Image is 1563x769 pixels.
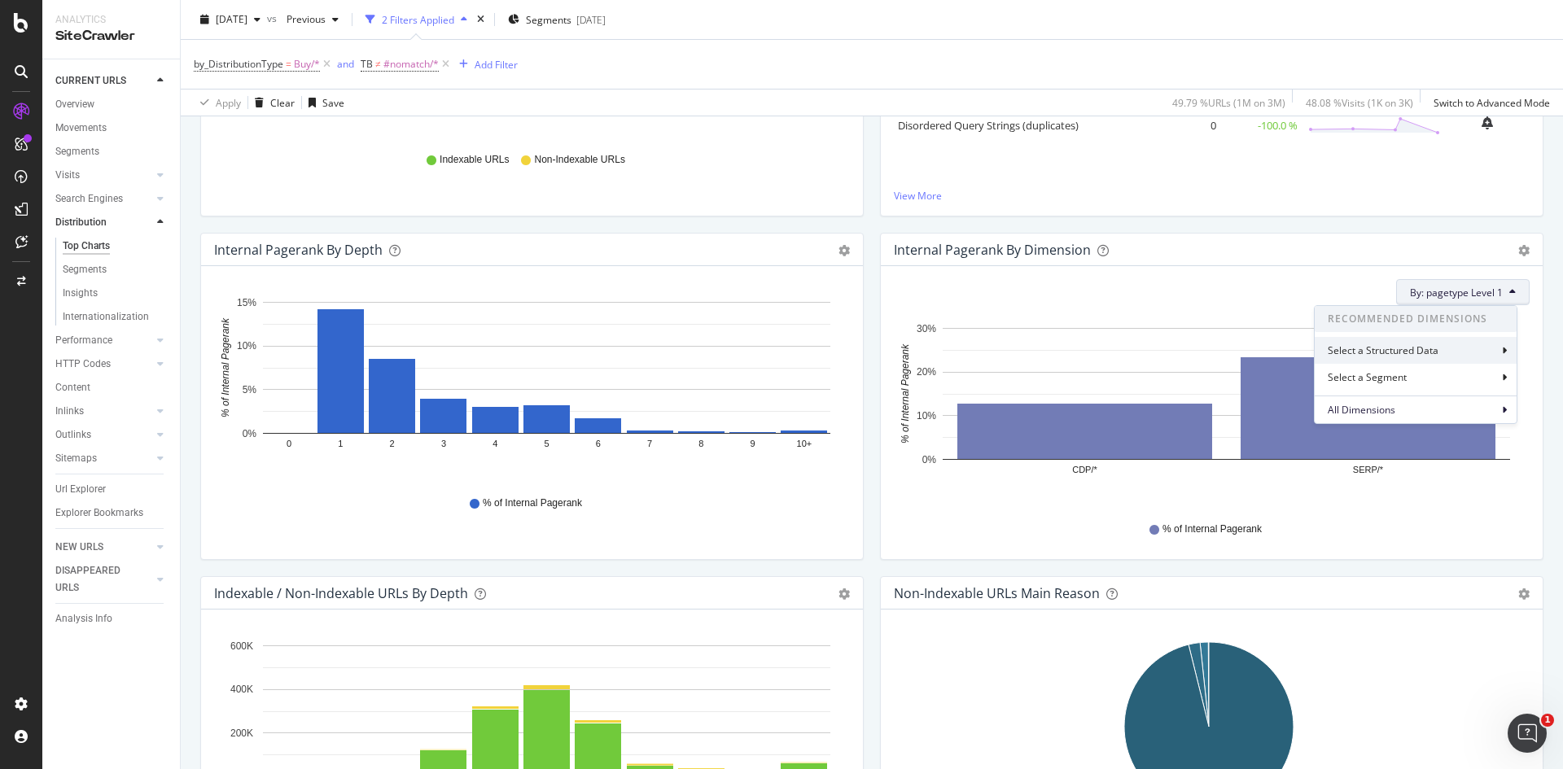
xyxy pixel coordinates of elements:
text: 400,000 [403,105,439,116]
a: Content [55,379,169,396]
text: 15% [237,297,256,308]
div: Inlinks [55,403,84,420]
div: gear [838,245,850,256]
a: Insights [63,285,169,302]
div: Select a Structured Data [1328,343,1442,357]
div: Clear [270,95,295,109]
div: Movements [55,120,107,137]
div: Segments [63,261,107,278]
span: 1 [1541,714,1554,727]
div: Explorer Bookmarks [55,505,143,522]
text: 3 [441,439,446,449]
a: Internationalization [63,308,169,326]
div: 49.79 % URLs ( 1M on 3M ) [1172,95,1285,109]
div: Analytics [55,13,167,27]
div: Internationalization [63,308,149,326]
span: % of Internal Pagerank [483,496,582,510]
button: By: pagetype Level 1 [1396,279,1530,305]
a: DISAPPEARED URLS [55,562,152,596]
a: Explorer Bookmarks [55,505,169,522]
text: % of Internal Pagerank [900,343,911,443]
div: times [474,11,488,28]
text: 600,000 [475,105,511,116]
svg: A chart. [894,318,1524,507]
div: [DATE] [576,12,606,26]
div: Indexable / Non-Indexable URLs by Depth [214,585,468,601]
a: NEW URLS [55,539,152,556]
div: Save [322,95,344,109]
button: 2 Filters Applied [359,7,474,33]
span: All Dimensions [1328,403,1395,417]
a: CURRENT URLS [55,72,152,90]
text: CDP/* [1072,465,1097,475]
text: 10+ [797,439,812,449]
div: Overview [55,96,94,113]
a: Visits [55,167,152,184]
text: 0% [243,428,257,439]
span: Indexable URLs [440,153,509,167]
button: [DATE] [194,7,267,33]
span: By: pagetype Level 1 [1410,286,1503,299]
div: Segments [55,143,99,160]
div: Url Explorer [55,481,106,498]
text: 1,000,000 [615,105,659,116]
iframe: Intercom live chat [1508,714,1547,753]
div: bell-plus [1482,116,1493,129]
span: % of Internal Pagerank [1162,522,1262,536]
text: 4 [493,439,497,449]
text: 0 [287,439,291,449]
div: Insights [63,285,98,302]
text: 0% [922,454,937,465]
a: Movements [55,120,169,137]
text: 10% [237,341,256,352]
button: Apply [194,90,241,116]
span: #nomatch/* [383,53,439,76]
text: 20% [917,367,936,378]
text: 1,200,000 [687,105,731,116]
text: 400K [230,684,253,696]
td: -100.0 % [1220,111,1302,139]
div: and [337,57,354,71]
button: Switch to Advanced Mode [1427,90,1550,116]
div: 2 Filters Applied [382,12,454,26]
td: 0 [1155,111,1220,139]
span: vs [267,11,280,24]
a: Segments [63,261,169,278]
div: Distribution [55,214,107,231]
a: Distribution [55,214,152,231]
button: and [337,56,354,72]
div: SiteCrawler [55,27,167,46]
div: CURRENT URLS [55,72,126,90]
text: SERP/* [1353,465,1384,475]
a: Performance [55,332,152,349]
button: Save [302,90,344,116]
a: Outlinks [55,426,152,443]
div: Analysis Info [55,610,112,627]
div: NEW URLS [55,539,103,556]
text: 10% [917,410,936,422]
div: Non-Indexable URLs Main Reason [894,585,1100,601]
svg: A chart. [214,292,844,481]
text: 5 [544,439,549,449]
span: TB [361,57,373,71]
text: 8 [698,439,703,449]
div: Internal Pagerank by Depth [214,242,383,258]
text: 5% [243,384,257,395]
div: Search Engines [55,190,123,208]
div: Add Filter [475,57,518,71]
a: Top Charts [63,238,169,255]
a: Overview [55,96,169,113]
button: Clear [248,90,295,116]
button: Add Filter [453,55,518,74]
div: HTTP Codes [55,356,111,373]
a: Sitemaps [55,450,152,467]
span: Previous [280,12,326,26]
text: 2 [390,439,395,449]
a: View More [894,189,1530,203]
div: Internal Pagerank By Dimension [894,242,1091,258]
a: Inlinks [55,403,152,420]
text: 30% [917,323,936,334]
text: 7 [647,439,652,449]
span: = [286,57,291,71]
